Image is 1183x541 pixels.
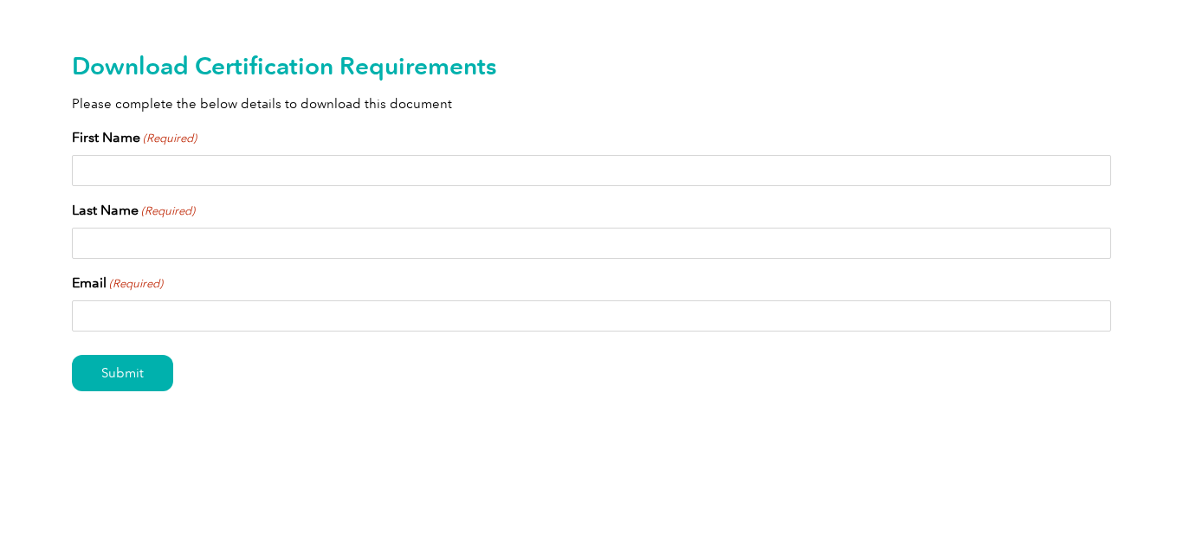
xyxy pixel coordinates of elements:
h2: Download Certification Requirements [72,52,1111,80]
label: Email [72,273,163,293]
input: Submit [72,355,173,391]
span: (Required) [108,275,164,293]
label: First Name [72,127,197,148]
span: (Required) [142,130,197,147]
p: Please complete the below details to download this document [72,94,1111,113]
label: Last Name [72,200,195,221]
span: (Required) [140,203,196,220]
